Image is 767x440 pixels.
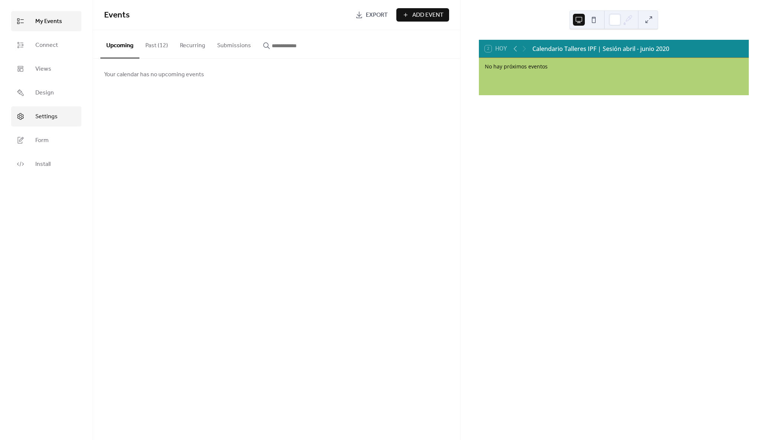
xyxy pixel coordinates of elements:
span: Design [35,89,54,97]
a: Design [11,83,81,103]
span: Connect [35,41,58,50]
button: Recurring [174,30,211,58]
a: Views [11,59,81,79]
span: Install [35,160,51,169]
a: Form [11,130,81,150]
a: My Events [11,11,81,31]
span: My Events [35,17,62,26]
a: Settings [11,106,81,126]
a: Connect [11,35,81,55]
button: Past (12) [139,30,174,58]
a: Export [350,8,393,22]
span: Your calendar has no upcoming events [104,70,204,79]
span: Export [366,11,388,20]
span: Events [104,7,130,23]
div: No hay próximos eventos [485,62,743,70]
span: Views [35,65,51,74]
span: Form [35,136,49,145]
span: Settings [35,112,58,121]
a: Install [11,154,81,174]
button: Submissions [211,30,257,58]
button: Add Event [396,8,449,22]
div: Calendario Talleres IPF | Sesión abril - junio 2020 [532,44,669,53]
span: Add Event [412,11,444,20]
button: Upcoming [100,30,139,58]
